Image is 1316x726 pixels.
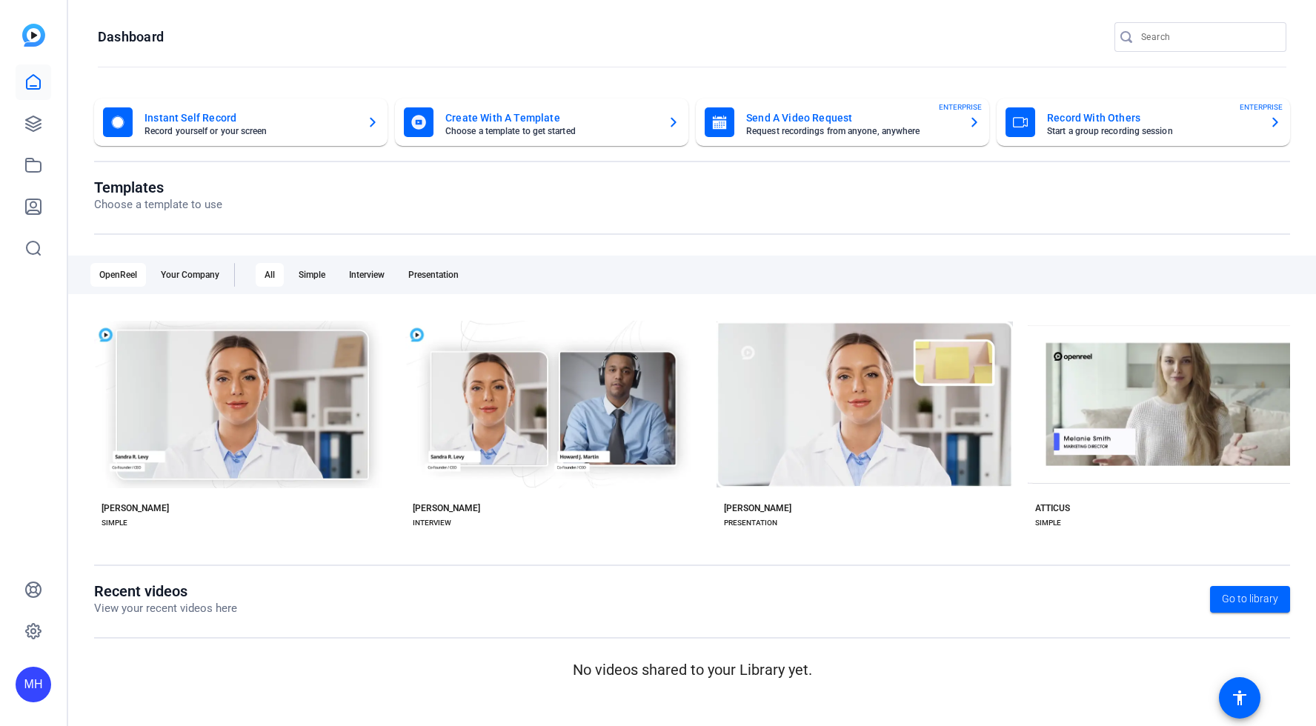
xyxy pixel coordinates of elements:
[94,659,1290,681] p: No videos shared to your Library yet.
[1231,689,1249,707] mat-icon: accessibility
[1240,101,1283,113] span: ENTERPRISE
[724,517,777,529] div: PRESENTATION
[1035,517,1061,529] div: SIMPLE
[746,109,957,127] mat-card-title: Send A Video Request
[445,109,656,127] mat-card-title: Create With A Template
[939,101,982,113] span: ENTERPRISE
[22,24,45,47] img: blue-gradient.svg
[399,263,468,287] div: Presentation
[102,517,127,529] div: SIMPLE
[94,99,388,146] button: Instant Self RecordRecord yourself or your screen
[94,600,237,617] p: View your recent videos here
[1210,586,1290,613] a: Go to library
[1141,28,1275,46] input: Search
[997,99,1290,146] button: Record With OthersStart a group recording sessionENTERPRISE
[90,263,146,287] div: OpenReel
[696,99,989,146] button: Send A Video RequestRequest recordings from anyone, anywhereENTERPRISE
[94,179,222,196] h1: Templates
[94,196,222,213] p: Choose a template to use
[340,263,393,287] div: Interview
[724,502,791,514] div: [PERSON_NAME]
[152,263,228,287] div: Your Company
[144,109,355,127] mat-card-title: Instant Self Record
[1035,502,1070,514] div: ATTICUS
[1222,591,1278,607] span: Go to library
[144,127,355,136] mat-card-subtitle: Record yourself or your screen
[413,517,451,529] div: INTERVIEW
[413,502,480,514] div: [PERSON_NAME]
[1047,109,1257,127] mat-card-title: Record With Others
[102,502,169,514] div: [PERSON_NAME]
[1047,127,1257,136] mat-card-subtitle: Start a group recording session
[746,127,957,136] mat-card-subtitle: Request recordings from anyone, anywhere
[445,127,656,136] mat-card-subtitle: Choose a template to get started
[94,582,237,600] h1: Recent videos
[290,263,334,287] div: Simple
[395,99,688,146] button: Create With A TemplateChoose a template to get started
[16,667,51,702] div: MH
[256,263,284,287] div: All
[98,28,164,46] h1: Dashboard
